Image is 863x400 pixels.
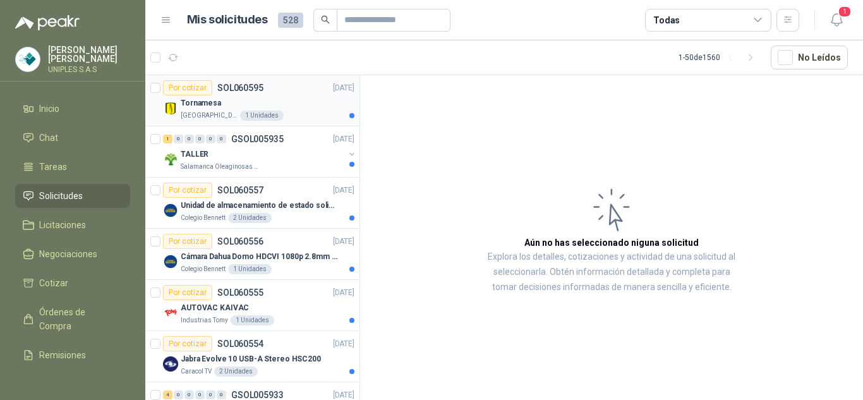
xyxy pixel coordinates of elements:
div: Por cotizar [163,80,212,95]
p: SOL060557 [217,186,263,195]
div: Por cotizar [163,285,212,300]
div: 2 Unidades [228,213,272,223]
a: Solicitudes [15,184,130,208]
div: 0 [217,391,226,399]
span: Chat [39,131,58,145]
a: Licitaciones [15,213,130,237]
p: Cámara Dahua Domo HDCVI 1080p 2.8mm IP67 Led IR 30m mts nocturnos [181,251,338,263]
p: GSOL005935 [231,135,284,143]
h3: Aún no has seleccionado niguna solicitud [524,236,699,250]
span: Licitaciones [39,218,86,232]
div: 1 Unidades [228,264,272,274]
p: SOL060554 [217,339,263,348]
span: Negociaciones [39,247,97,261]
a: Inicio [15,97,130,121]
p: [DATE] [333,287,354,299]
div: 0 [184,135,194,143]
p: [DATE] [333,236,354,248]
button: No Leídos [771,45,848,70]
a: Remisiones [15,343,130,367]
p: [DATE] [333,82,354,94]
p: Colegio Bennett [181,264,226,274]
img: Company Logo [163,100,178,116]
p: GSOL005933 [231,391,284,399]
div: 1 - 50 de 1560 [679,47,761,68]
a: Por cotizarSOL060555[DATE] Company LogoAUTOVAC KAIVACIndustrias Tomy1 Unidades [145,280,359,331]
span: Tareas [39,160,67,174]
a: Negociaciones [15,242,130,266]
p: [GEOGRAPHIC_DATA] [181,111,238,121]
p: Tornamesa [181,97,221,109]
p: [DATE] [333,338,354,350]
span: search [321,15,330,24]
a: Chat [15,126,130,150]
div: 0 [195,391,205,399]
img: Company Logo [163,254,178,269]
a: Cotizar [15,271,130,295]
a: Órdenes de Compra [15,300,130,338]
div: Por cotizar [163,183,212,198]
div: 0 [174,391,183,399]
div: Por cotizar [163,336,212,351]
div: 2 Unidades [214,367,258,377]
a: Por cotizarSOL060557[DATE] Company LogoUnidad de almacenamiento de estado solido Marca SK hynix [... [145,178,359,229]
span: Cotizar [39,276,68,290]
div: 0 [206,135,215,143]
a: Por cotizarSOL060595[DATE] Company LogoTornamesa[GEOGRAPHIC_DATA]1 Unidades [145,75,359,126]
a: Por cotizarSOL060556[DATE] Company LogoCámara Dahua Domo HDCVI 1080p 2.8mm IP67 Led IR 30m mts no... [145,229,359,280]
img: Company Logo [163,203,178,218]
div: 1 [163,135,172,143]
div: 1 Unidades [240,111,284,121]
p: [PERSON_NAME] [PERSON_NAME] [48,45,130,63]
div: 0 [217,135,226,143]
p: Caracol TV [181,367,212,377]
span: Remisiones [39,348,86,362]
img: Company Logo [16,47,40,71]
div: 0 [195,135,205,143]
p: SOL060555 [217,288,263,297]
div: 0 [206,391,215,399]
span: 1 [838,6,852,18]
p: Explora los detalles, cotizaciones y actividad de una solicitud al seleccionarla. Obtén informaci... [486,250,737,295]
p: Salamanca Oleaginosas SAS [181,162,260,172]
div: Todas [653,13,680,27]
a: Tareas [15,155,130,179]
a: Por cotizarSOL060554[DATE] Company LogoJabra Evolve 10 USB-A Stereo HSC200Caracol TV2 Unidades [145,331,359,382]
p: Unidad de almacenamiento de estado solido Marca SK hynix [DATE] NVMe 256GB HFM256GDJTNG-8310A M.2... [181,200,338,212]
span: Órdenes de Compra [39,305,118,333]
button: 1 [825,9,848,32]
p: Jabra Evolve 10 USB-A Stereo HSC200 [181,353,321,365]
p: Industrias Tomy [181,315,228,325]
span: Inicio [39,102,59,116]
div: 0 [174,135,183,143]
img: Logo peakr [15,15,80,30]
a: 1 0 0 0 0 0 GSOL005935[DATE] Company LogoTALLERSalamanca Oleaginosas SAS [163,131,357,172]
div: 1 Unidades [231,315,274,325]
img: Company Logo [163,356,178,372]
p: Colegio Bennett [181,213,226,223]
img: Company Logo [163,152,178,167]
p: SOL060595 [217,83,263,92]
h1: Mis solicitudes [187,11,268,29]
div: 0 [184,391,194,399]
div: 4 [163,391,172,399]
div: Por cotizar [163,234,212,249]
p: TALLER [181,148,208,161]
span: 528 [278,13,303,28]
img: Company Logo [163,305,178,320]
p: UNIPLES S.A.S [48,66,130,73]
p: [DATE] [333,133,354,145]
span: Solicitudes [39,189,83,203]
p: [DATE] [333,185,354,197]
p: SOL060556 [217,237,263,246]
p: AUTOVAC KAIVAC [181,302,249,314]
